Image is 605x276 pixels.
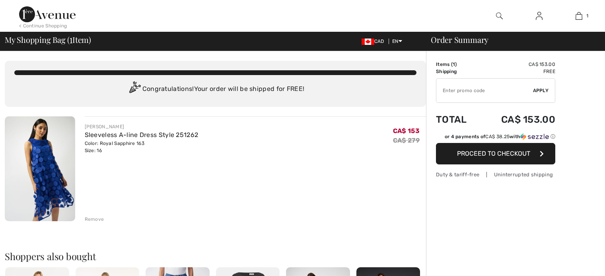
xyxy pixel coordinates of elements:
[436,61,479,68] td: Items ( )
[19,22,67,29] div: < Continue Shopping
[19,6,76,22] img: 1ère Avenue
[496,11,503,21] img: search the website
[479,61,555,68] td: CA$ 153.00
[436,133,555,143] div: or 4 payments ofCA$ 38.25withSezzle Click to learn more about Sezzle
[457,150,530,157] span: Proceed to Checkout
[436,106,479,133] td: Total
[85,123,198,130] div: [PERSON_NAME]
[436,143,555,164] button: Proceed to Checkout
[85,216,104,223] div: Remove
[436,171,555,178] div: Duty & tariff-free | Uninterrupted shipping
[436,79,533,102] input: Promo code
[362,39,374,45] img: Canadian Dollar
[533,87,549,94] span: Apply
[126,81,142,97] img: Congratulation2.svg
[85,131,198,139] a: Sleeveless A-line Dress Style 251262
[485,134,510,139] span: CA$ 38.25
[5,251,426,261] h2: Shoppers also bought
[479,68,555,75] td: Free
[393,137,420,144] s: CA$ 279
[5,36,91,44] span: My Shopping Bag ( Item)
[520,133,549,140] img: Sezzle
[421,36,600,44] div: Order Summary
[85,140,198,154] div: Color: Royal Sapphire 163 Size: 16
[445,133,555,140] div: or 4 payments of with
[576,11,582,21] img: My Bag
[14,81,416,97] div: Congratulations! Your order will be shipped for FREE!
[529,11,549,21] a: Sign In
[559,11,598,21] a: 1
[393,127,420,135] span: CA$ 153
[5,116,75,221] img: Sleeveless A-line Dress Style 251262
[453,62,455,67] span: 1
[586,12,588,19] span: 1
[436,68,479,75] td: Shipping
[536,11,543,21] img: My Info
[362,39,387,44] span: CAD
[479,106,555,133] td: CA$ 153.00
[392,39,402,44] span: EN
[70,34,72,44] span: 1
